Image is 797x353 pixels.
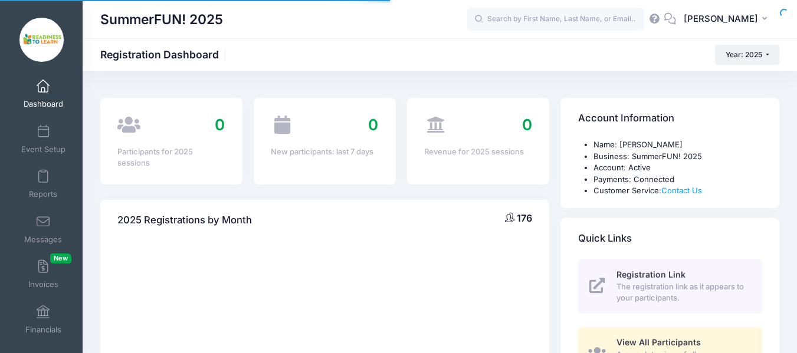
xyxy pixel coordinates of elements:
li: Business: SummerFUN! 2025 [593,151,762,163]
span: New [50,253,71,263]
li: Name: [PERSON_NAME] [593,139,762,151]
a: Dashboard [15,73,71,114]
h4: Account Information [578,102,674,136]
button: Year: 2025 [715,45,779,65]
h1: SummerFUN! 2025 [100,6,223,33]
span: Financials [25,325,61,335]
h4: 2025 Registrations by Month [117,203,252,237]
h1: Registration Dashboard [100,48,229,61]
li: Customer Service: [593,185,762,197]
a: Financials [15,299,71,340]
input: Search by First Name, Last Name, or Email... [467,8,644,31]
a: Registration Link The registration link as it appears to your participants. [578,259,762,314]
a: InvoicesNew [15,253,71,295]
span: 0 [368,116,378,134]
div: New participants: last 7 days [271,146,378,158]
span: 0 [215,116,225,134]
a: Contact Us [661,186,702,195]
a: Event Setup [15,118,71,160]
span: Dashboard [24,100,63,110]
button: [PERSON_NAME] [676,6,779,33]
span: 176 [517,212,532,224]
span: Invoices [28,280,58,290]
span: Reports [29,190,57,200]
a: Reports [15,163,71,204]
li: Account: Active [593,162,762,174]
span: Event Setup [21,144,65,154]
div: Revenue for 2025 sessions [424,146,532,158]
div: Participants for 2025 sessions [117,146,225,169]
span: 0 [522,116,532,134]
h4: Quick Links [578,222,632,255]
span: The registration link as it appears to your participants. [616,281,749,304]
img: SummerFUN! 2025 [19,18,64,62]
span: Registration Link [616,269,686,279]
a: Messages [15,209,71,250]
li: Payments: Connected [593,174,762,186]
span: View All Participants [616,337,701,347]
span: Messages [24,235,62,245]
span: [PERSON_NAME] [684,12,758,25]
span: Year: 2025 [726,50,762,59]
